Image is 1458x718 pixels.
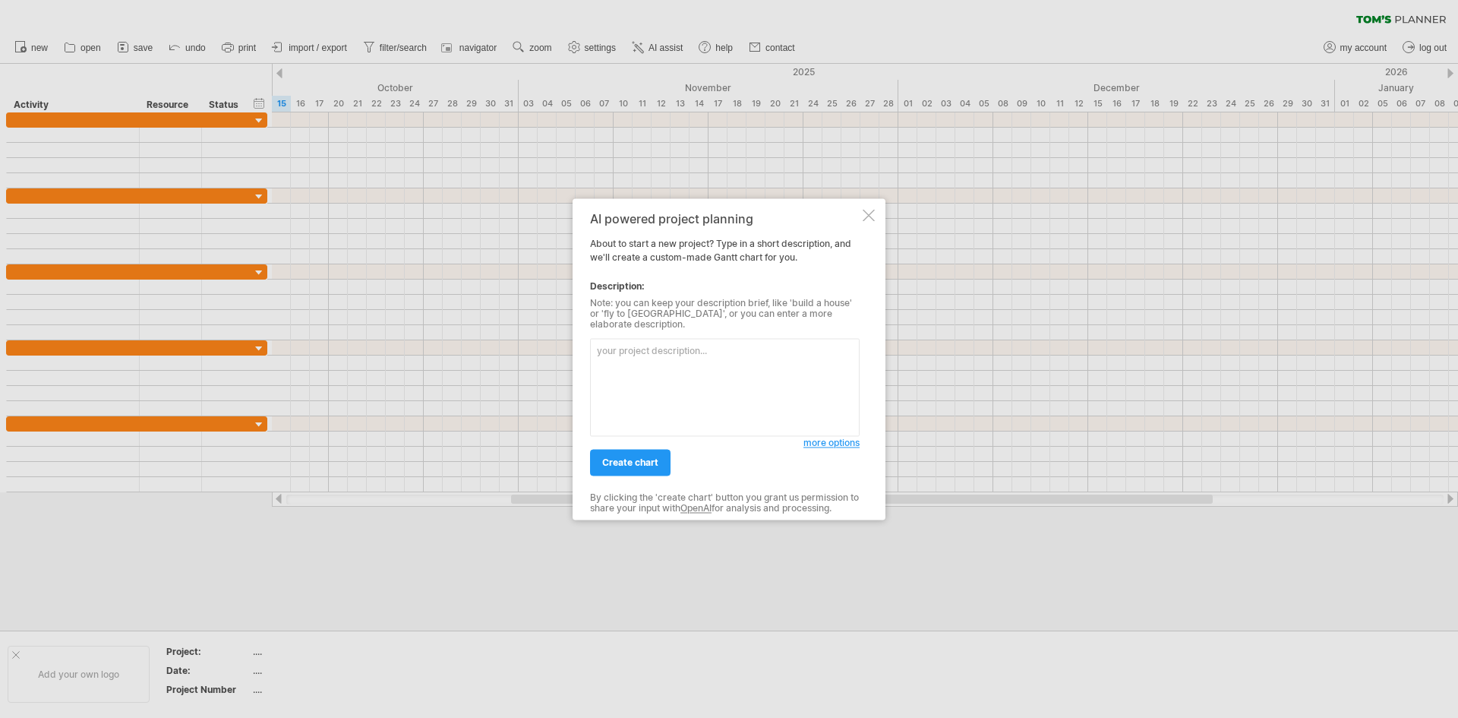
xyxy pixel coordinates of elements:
a: OpenAI [680,503,712,514]
a: more options [803,436,860,450]
span: create chart [602,457,658,468]
div: Description: [590,280,860,293]
div: By clicking the 'create chart' button you grant us permission to share your input with for analys... [590,492,860,514]
div: AI powered project planning [590,212,860,226]
span: more options [803,437,860,448]
div: Note: you can keep your description brief, like 'build a house' or 'fly to [GEOGRAPHIC_DATA]', or... [590,298,860,331]
a: create chart [590,449,671,476]
div: About to start a new project? Type in a short description, and we'll create a custom-made Gantt c... [590,212,860,506]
